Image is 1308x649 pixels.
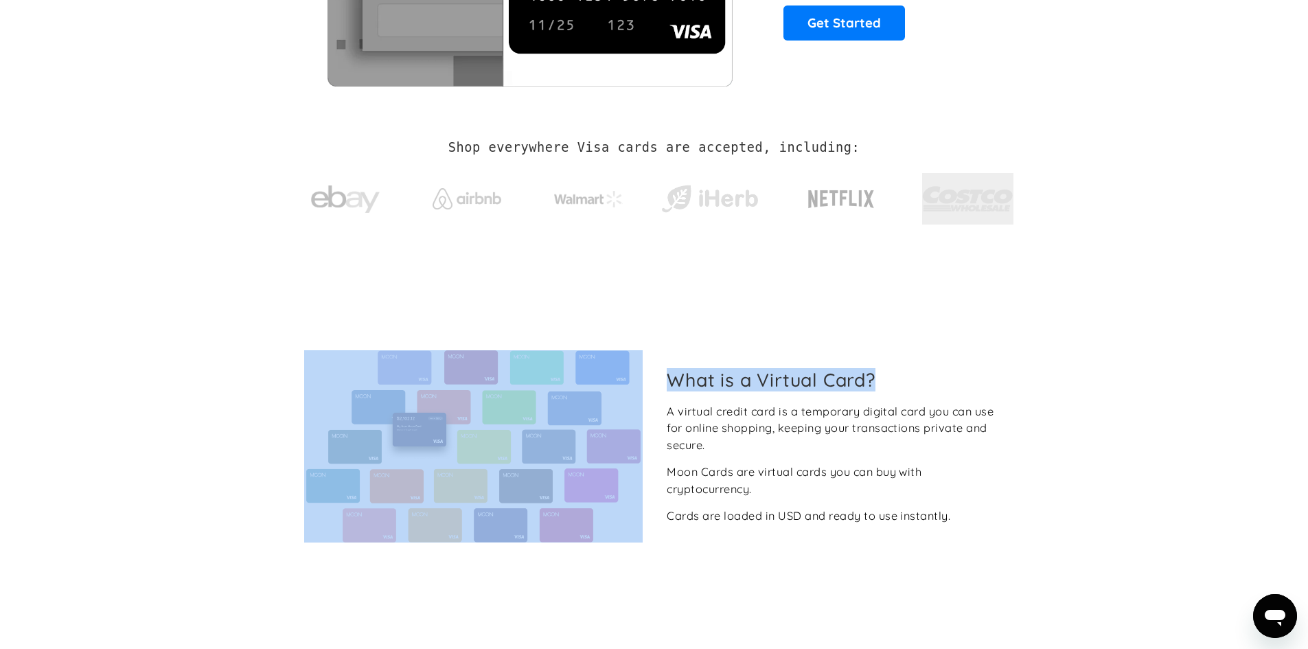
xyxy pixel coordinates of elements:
h2: What is a Virtual Card? [667,369,1002,391]
div: Moon Cards are virtual cards you can buy with cryptocurrency. [667,464,1002,497]
img: ebay [311,178,380,221]
a: Get Started [783,5,905,40]
div: Cards are loaded in USD and ready to use instantly. [667,508,950,525]
div: A virtual credit card is a temporary digital card you can use for online shopping, keeping your t... [667,403,1002,454]
a: Walmart [537,177,639,214]
img: Netflix [807,182,875,216]
img: Costco [922,173,1014,225]
a: ebay [295,164,397,228]
img: Airbnb [433,188,501,209]
img: Virtual cards from Moon [304,350,643,543]
a: Netflix [780,168,903,223]
img: iHerb [658,181,761,217]
a: Airbnb [415,174,518,216]
a: Costco [922,159,1014,231]
h2: Shop everywhere Visa cards are accepted, including: [448,140,860,155]
img: Walmart [554,191,623,207]
a: iHerb [658,168,761,224]
iframe: Botón para iniciar la ventana de mensajería [1253,594,1297,638]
